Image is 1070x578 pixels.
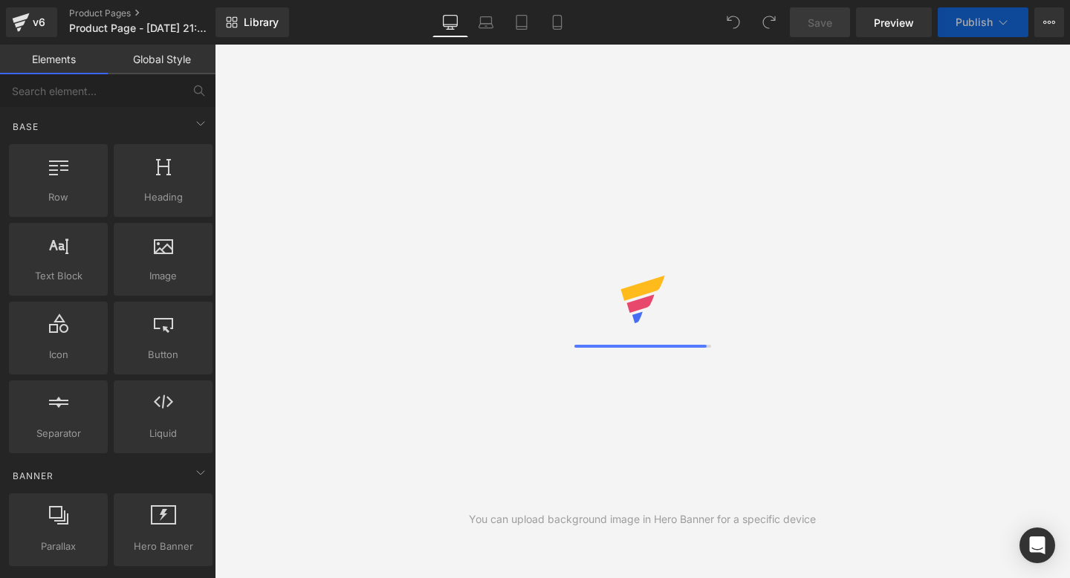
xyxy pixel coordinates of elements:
[13,347,103,363] span: Icon
[754,7,784,37] button: Redo
[504,7,539,37] a: Tablet
[69,22,212,34] span: Product Page - [DATE] 21:55:28
[1034,7,1064,37] button: More
[13,268,103,284] span: Text Block
[874,15,914,30] span: Preview
[244,16,279,29] span: Library
[1019,527,1055,563] div: Open Intercom Messenger
[6,7,57,37] a: v6
[539,7,575,37] a: Mobile
[118,539,208,554] span: Hero Banner
[30,13,48,32] div: v6
[118,426,208,441] span: Liquid
[215,7,289,37] a: New Library
[118,268,208,284] span: Image
[856,7,932,37] a: Preview
[13,426,103,441] span: Separator
[468,7,504,37] a: Laptop
[108,45,215,74] a: Global Style
[11,469,55,483] span: Banner
[808,15,832,30] span: Save
[938,7,1028,37] button: Publish
[13,539,103,554] span: Parallax
[69,7,240,19] a: Product Pages
[469,511,816,527] div: You can upload background image in Hero Banner for a specific device
[118,347,208,363] span: Button
[13,189,103,205] span: Row
[118,189,208,205] span: Heading
[956,16,993,28] span: Publish
[11,120,40,134] span: Base
[719,7,748,37] button: Undo
[432,7,468,37] a: Desktop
